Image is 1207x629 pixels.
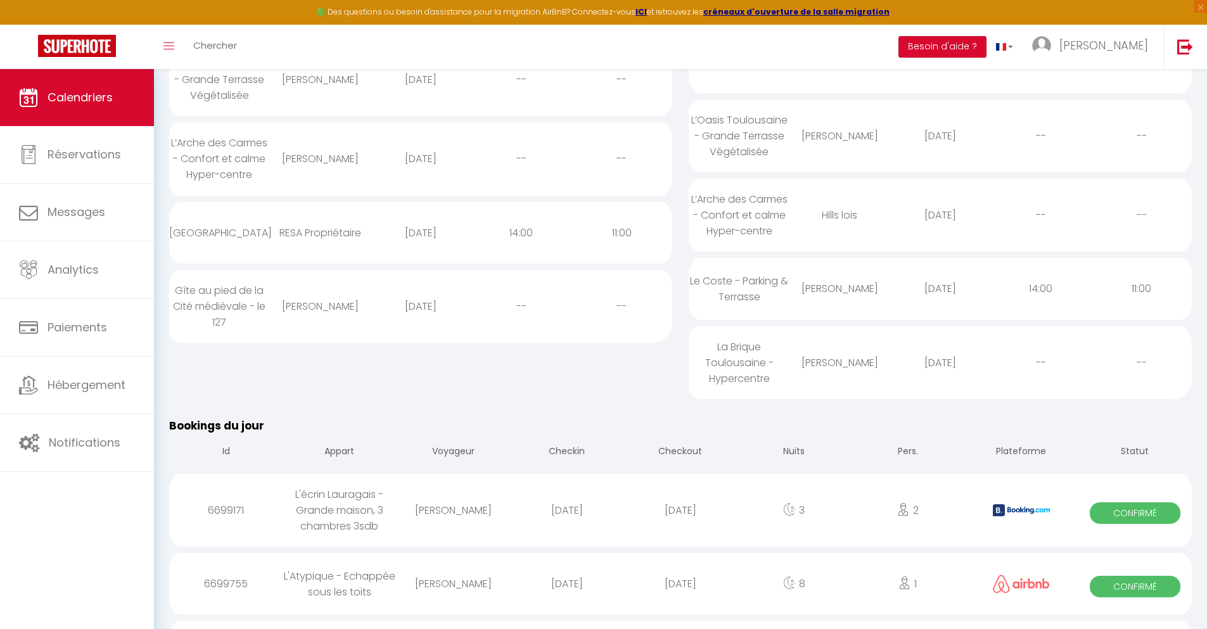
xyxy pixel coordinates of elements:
[48,204,105,220] span: Messages
[990,268,1091,309] div: 14:00
[471,286,572,327] div: --
[851,435,964,471] th: Pers.
[993,575,1050,593] img: airbnb2.png
[169,435,283,471] th: Id
[10,5,48,43] button: Ouvrir le widget de chat LiveChat
[572,59,672,100] div: --
[397,563,510,604] div: [PERSON_NAME]
[572,212,672,253] div: 11:00
[270,212,371,253] div: RESA Propriétaire
[623,435,737,471] th: Checkout
[48,89,113,105] span: Calendriers
[371,212,471,253] div: [DATE]
[471,138,572,179] div: --
[49,435,120,450] span: Notifications
[1091,194,1192,236] div: --
[689,260,789,317] div: Le Coste - Parking & Terrasse
[270,59,371,100] div: [PERSON_NAME]
[371,59,471,100] div: [DATE]
[789,268,890,309] div: [PERSON_NAME]
[890,342,991,383] div: [DATE]
[635,6,647,17] a: ICI
[397,490,510,531] div: [PERSON_NAME]
[890,268,991,309] div: [DATE]
[789,115,890,156] div: [PERSON_NAME]
[990,115,1091,156] div: --
[1090,502,1181,524] span: Confirmé
[623,490,737,531] div: [DATE]
[169,418,264,433] span: Bookings du jour
[990,342,1091,383] div: --
[48,377,125,393] span: Hébergement
[38,35,116,57] img: Super Booking
[689,326,789,399] div: La Brique Toulousaine - Hypercentre
[738,490,851,531] div: 3
[169,563,283,604] div: 6699755
[169,122,270,195] div: L’Arche des Carmes - Confort et calme Hyper-centre
[1091,115,1192,156] div: --
[738,563,851,604] div: 8
[169,43,270,116] div: L’Oasis Toulousaine - Grande Terrasse Végétalisée
[169,212,270,253] div: [GEOGRAPHIC_DATA]
[48,319,107,335] span: Paiements
[471,212,572,253] div: 14:00
[270,286,371,327] div: [PERSON_NAME]
[789,342,890,383] div: [PERSON_NAME]
[851,563,964,604] div: 1
[1023,25,1164,69] a: ... [PERSON_NAME]
[283,435,396,471] th: Appart
[169,270,270,343] div: Gîte au pied de la Cité médiévale - le 127
[510,435,623,471] th: Checkin
[890,194,991,236] div: [DATE]
[1059,37,1148,53] span: [PERSON_NAME]
[898,36,987,58] button: Besoin d'aide ?
[890,115,991,156] div: [DATE]
[689,99,789,172] div: L’Oasis Toulousaine - Grande Terrasse Végétalisée
[397,435,510,471] th: Voyageur
[789,194,890,236] div: Hills lois
[283,474,396,547] div: L'écrin Lauragais - Grande maison, 3 chambres 3sdb
[371,286,471,327] div: [DATE]
[48,146,121,162] span: Réservations
[283,556,396,613] div: L'Atypique - Echappée sous les toits
[851,490,964,531] div: 2
[993,504,1050,516] img: booking2.png
[1091,268,1192,309] div: 11:00
[623,563,737,604] div: [DATE]
[193,39,237,52] span: Chercher
[572,138,672,179] div: --
[738,435,851,471] th: Nuits
[510,490,623,531] div: [DATE]
[1078,435,1192,471] th: Statut
[572,286,672,327] div: --
[703,6,890,17] a: créneaux d'ouverture de la salle migration
[184,25,246,69] a: Chercher
[48,262,99,277] span: Analytics
[689,179,789,251] div: L’Arche des Carmes - Confort et calme Hyper-centre
[1090,576,1181,597] span: Confirmé
[1032,36,1051,55] img: ...
[964,435,1078,471] th: Plateforme
[471,59,572,100] div: --
[1091,342,1192,383] div: --
[270,138,371,179] div: [PERSON_NAME]
[510,563,623,604] div: [DATE]
[1177,39,1193,54] img: logout
[169,490,283,531] div: 6699171
[990,194,1091,236] div: --
[371,138,471,179] div: [DATE]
